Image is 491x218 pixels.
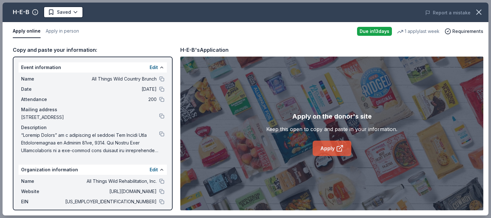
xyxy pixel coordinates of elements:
[21,208,164,216] div: Mission statement
[150,64,158,71] button: Edit
[452,27,483,35] span: Requirements
[180,46,229,54] div: H-E-B's Application
[150,166,158,174] button: Edit
[57,8,71,16] span: Saved
[46,25,79,38] button: Apply in person
[13,25,41,38] button: Apply online
[21,124,164,131] div: Description
[64,96,157,103] span: 200
[13,46,173,54] div: Copy and paste your information:
[21,85,64,93] span: Date
[266,125,397,133] div: Keep this open to copy and paste in your information.
[292,111,372,121] div: Apply on the donor's site
[313,141,351,156] a: Apply
[21,96,64,103] span: Attendance
[13,7,29,17] div: H-E-B
[64,177,157,185] span: All Things Wild Rehabilitation, Inc.
[21,75,64,83] span: Name
[43,6,83,18] button: Saved
[445,27,483,35] button: Requirements
[64,188,157,195] span: [URL][DOMAIN_NAME]
[425,9,471,17] button: Report a mistake
[64,85,157,93] span: [DATE]
[64,198,157,206] span: [US_EMPLOYER_IDENTIFICATION_NUMBER]
[357,27,392,36] div: Due in 13 days
[21,198,64,206] span: EIN
[397,27,440,35] div: 1 apply last week
[21,106,164,113] div: Mailing address
[19,165,167,175] div: Organization information
[21,177,64,185] span: Name
[19,62,167,73] div: Event information
[21,131,159,154] span: “Loremip Dolors” am c adipiscing el seddoei Tem Incidi Utla Etdoloremagnaa en Adminim 81ve, 9314....
[21,188,64,195] span: Website
[64,75,157,83] span: All Things Wild Country Brunch
[21,113,159,121] span: [STREET_ADDRESS]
